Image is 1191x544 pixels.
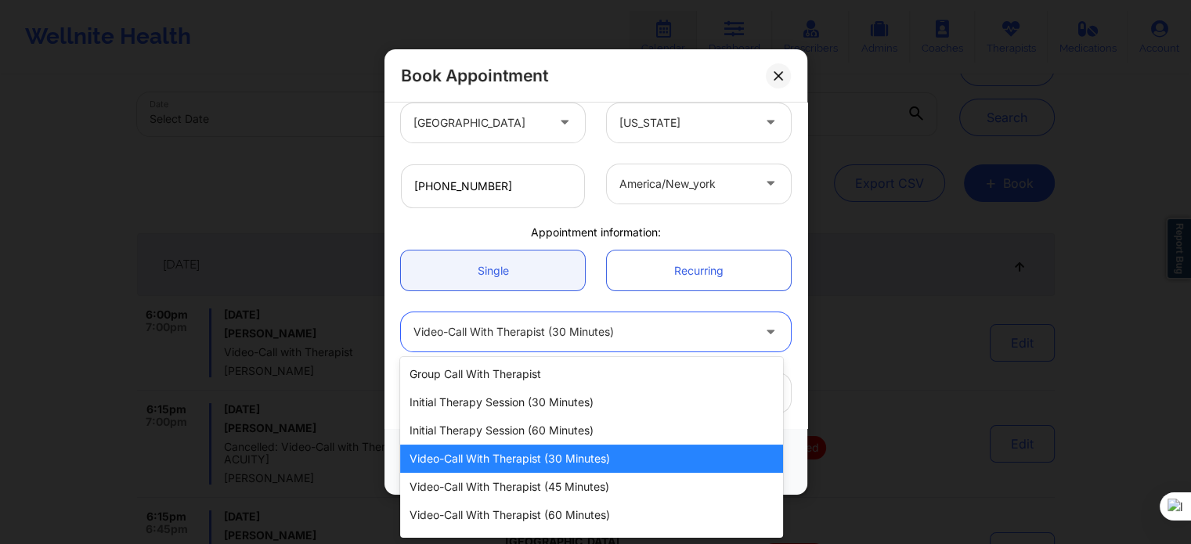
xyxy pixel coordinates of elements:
[401,164,585,208] input: Patient's Phone Number
[400,416,782,445] div: Initial Therapy Session (60 minutes)
[400,445,782,473] div: Video-Call with Therapist (30 minutes)
[413,312,752,351] div: Video-Call with Therapist (30 minutes)
[400,360,782,388] div: Group Call with Therapist
[400,473,782,501] div: Video-Call with Therapist (45 minutes)
[390,225,802,240] div: Appointment information:
[400,388,782,416] div: Initial Therapy Session (30 minutes)
[400,501,782,529] div: Video-Call with Therapist (60 minutes)
[401,65,548,86] h2: Book Appointment
[413,103,546,142] div: [GEOGRAPHIC_DATA]
[607,250,791,290] a: Recurring
[619,164,752,204] div: america/new_york
[619,103,752,142] div: [US_STATE]
[401,250,585,290] a: Single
